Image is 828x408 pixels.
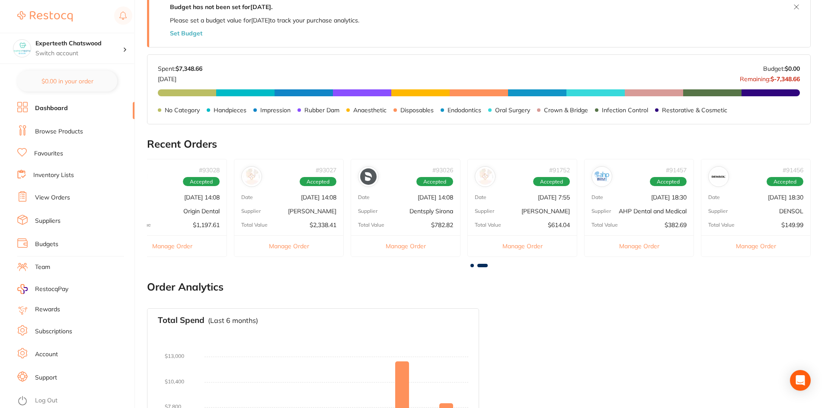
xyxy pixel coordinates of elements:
[521,208,570,215] p: [PERSON_NAME]
[35,193,70,202] a: View Orders
[35,49,123,58] p: Switch account
[35,350,58,359] a: Account
[477,168,493,185] img: Adam Dental
[241,222,268,228] p: Total Value
[199,167,220,174] p: # 93028
[183,208,220,215] p: Origin Dental
[708,222,735,228] p: Total Value
[666,167,687,174] p: # 91457
[779,208,803,215] p: DENSOL
[400,107,434,114] p: Disposables
[158,65,202,72] p: Spent:
[35,373,57,382] a: Support
[35,396,58,405] a: Log Out
[165,107,200,114] p: No Category
[448,107,481,114] p: Endodontics
[783,167,803,174] p: # 91456
[176,65,202,73] strong: $7,348.66
[184,194,220,201] p: [DATE] 14:08
[158,316,205,325] h3: Total Spend
[35,285,68,294] span: RestocqPay
[351,235,460,256] button: Manage Order
[35,263,50,272] a: Team
[234,235,343,256] button: Manage Order
[591,208,611,214] p: Supplier
[591,222,618,228] p: Total Value
[475,208,494,214] p: Supplier
[147,138,811,150] h2: Recent Orders
[300,177,336,187] span: Accepted
[170,17,359,24] p: Please set a budget value for [DATE] to track your purchase analytics.
[170,30,202,37] button: Set Budget
[310,221,336,228] p: $2,338.41
[17,71,117,92] button: $0.00 in your order
[147,281,811,293] h2: Order Analytics
[475,222,501,228] p: Total Value
[708,208,728,214] p: Supplier
[33,171,74,180] a: Inventory Lists
[158,72,202,82] p: [DATE]
[17,284,28,294] img: RestocqPay
[17,6,73,26] a: Restocq Logo
[475,194,486,200] p: Date
[495,107,530,114] p: Oral Surgery
[740,72,800,82] p: Remaining:
[17,394,132,408] button: Log Out
[35,39,123,48] h4: Experteeth Chatswood
[316,167,336,174] p: # 93027
[183,177,220,187] span: Accepted
[17,11,73,22] img: Restocq Logo
[619,208,687,215] p: AHP Dental and Medical
[360,168,377,185] img: Dentsply Sirona
[241,208,261,214] p: Supplier
[260,107,291,114] p: Impression
[701,235,810,256] button: Manage Order
[358,208,377,214] p: Supplier
[170,3,272,11] strong: Budget has not been set for [DATE] .
[781,221,803,228] p: $149.99
[35,240,58,249] a: Budgets
[118,235,227,256] button: Manage Order
[193,221,220,228] p: $1,197.61
[767,177,803,187] span: Accepted
[35,327,72,336] a: Subscriptions
[304,107,339,114] p: Rubber Dam
[665,221,687,228] p: $382.69
[710,168,727,185] img: DENSOL
[288,208,336,215] p: [PERSON_NAME]
[790,370,811,391] div: Open Intercom Messenger
[208,316,258,324] p: (Last 6 months)
[602,107,648,114] p: Infection Control
[416,177,453,187] span: Accepted
[548,221,570,228] p: $614.04
[241,194,253,200] p: Date
[409,208,453,215] p: Dentsply Sirona
[358,222,384,228] p: Total Value
[35,104,68,113] a: Dashboard
[544,107,588,114] p: Crown & Bridge
[353,107,387,114] p: Anaesthetic
[708,194,720,200] p: Date
[35,305,60,314] a: Rewards
[418,194,453,201] p: [DATE] 14:08
[432,167,453,174] p: # 93026
[585,235,694,256] button: Manage Order
[651,194,687,201] p: [DATE] 18:30
[214,107,246,114] p: Handpieces
[591,194,603,200] p: Date
[13,40,31,57] img: Experteeth Chatswood
[34,149,63,158] a: Favourites
[650,177,687,187] span: Accepted
[431,221,453,228] p: $782.82
[763,65,800,72] p: Budget:
[468,235,577,256] button: Manage Order
[533,177,570,187] span: Accepted
[358,194,370,200] p: Date
[35,127,83,136] a: Browse Products
[594,168,610,185] img: AHP Dental and Medical
[301,194,336,201] p: [DATE] 14:08
[785,65,800,73] strong: $0.00
[35,217,61,225] a: Suppliers
[243,168,260,185] img: Henry Schein Halas
[549,167,570,174] p: # 91752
